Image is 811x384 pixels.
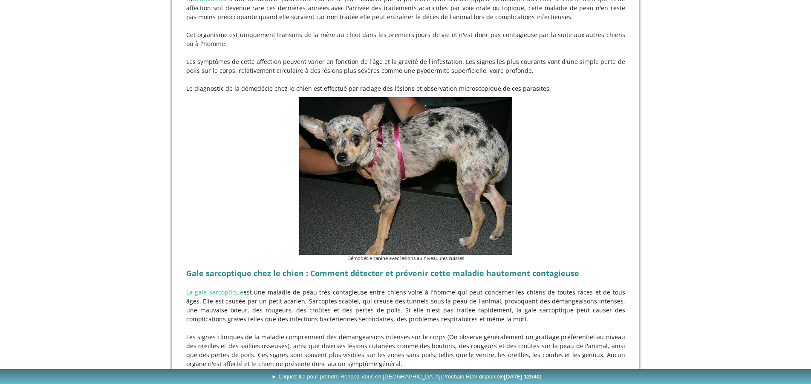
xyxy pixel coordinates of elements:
[504,373,540,380] b: [DATE] 12h40
[299,97,512,255] img: Démodécie canine avec lesions au niveau des cuisses
[186,288,625,323] p: est une maladie de peau très contagieuse entre chiens voire à l'homme qui peut concerner les chie...
[186,332,625,368] p: Les signes cliniques de la maladie comprennent des démangeaisons intenses sur le corps (On observ...
[186,268,579,278] strong: Gale sarcoptique chez le chien : Comment détecter et prévenir cette maladie hautement contagieuse
[299,255,512,262] figcaption: Démodécie canine avec lesions au niveau des cuisses
[186,30,625,48] p: Cet organisme est uniquement transmis de la mère au chiot dans les premiers jours de vie et n'est...
[441,373,542,380] span: (Prochain RDV disponible )
[186,288,243,296] a: La gale sarcoptique
[271,373,542,380] span: ► Cliquez ICI pour prendre Rendez-Vous en [GEOGRAPHIC_DATA]
[186,57,625,75] p: Les symptômes de cette affection peuvent varier en fonction de l'âge et la gravité de l'infestati...
[186,84,625,93] p: Le diagnostic de la démodécie chez le chien est effectué par raclage des lésions et observation m...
